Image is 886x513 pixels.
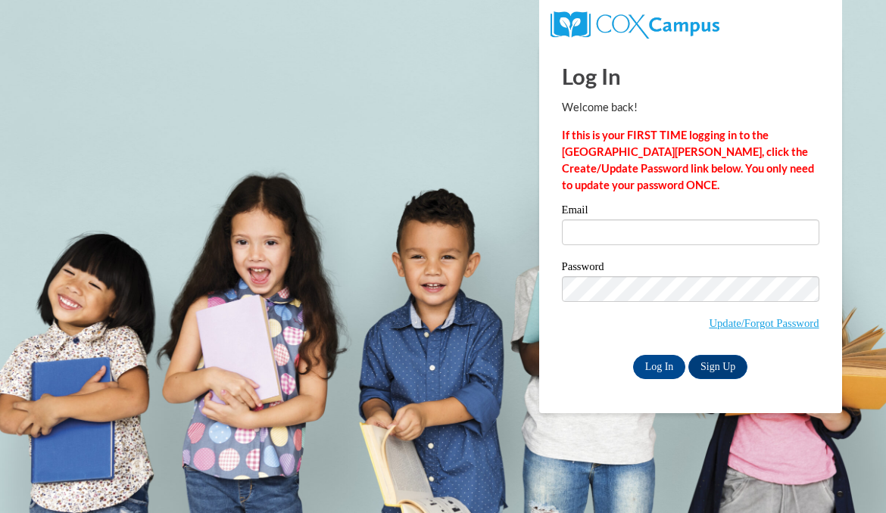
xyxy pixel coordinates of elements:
a: Sign Up [688,355,747,379]
img: COX Campus [551,11,719,39]
input: Log In [633,355,686,379]
label: Email [562,204,819,219]
label: Password [562,261,819,276]
h1: Log In [562,61,819,92]
a: COX Campus [551,17,719,30]
strong: If this is your FIRST TIME logging in to the [GEOGRAPHIC_DATA][PERSON_NAME], click the Create/Upd... [562,129,814,191]
p: Welcome back! [562,99,819,116]
a: Update/Forgot Password [709,317,819,329]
